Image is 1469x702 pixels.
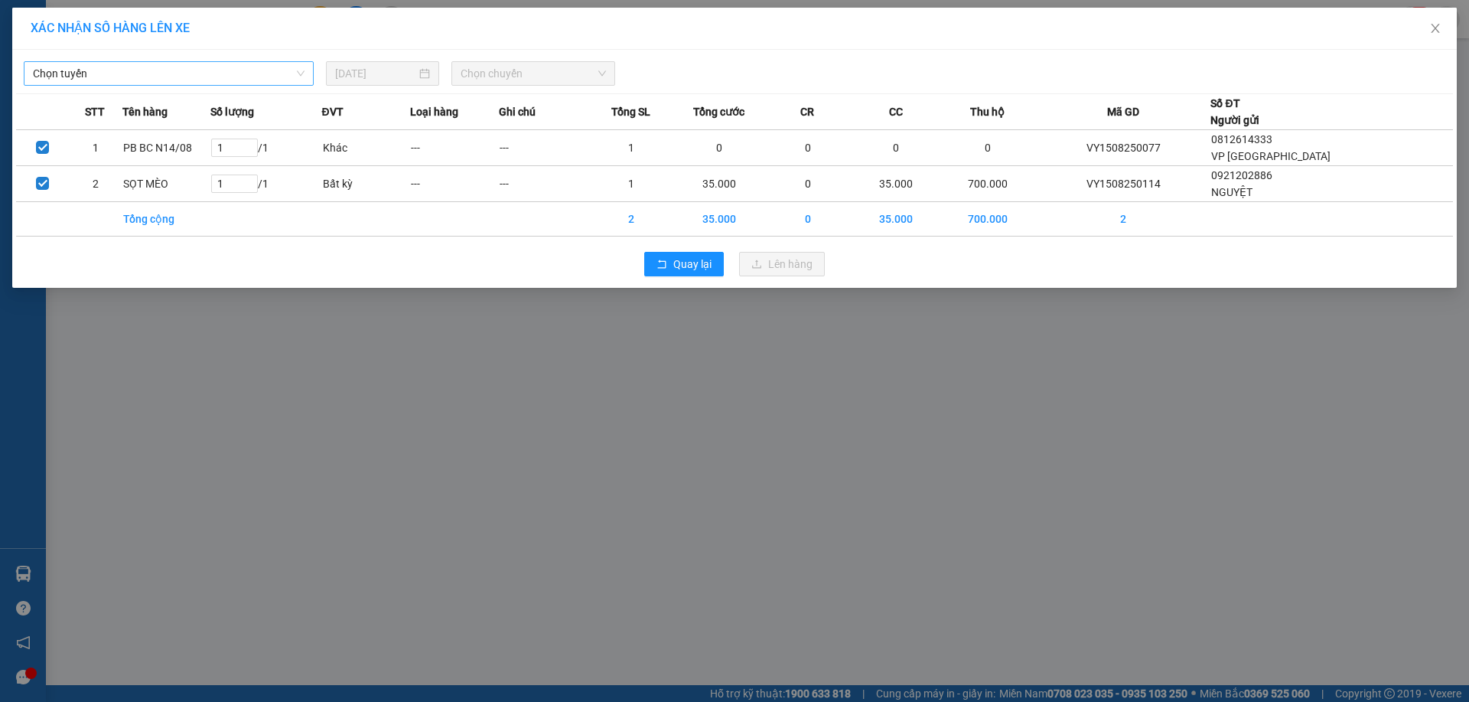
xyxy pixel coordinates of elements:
[1036,202,1211,237] td: 2
[322,130,410,166] td: Khác
[210,130,322,166] td: / 1
[19,19,134,96] img: logo.jpg
[410,166,498,202] td: ---
[31,21,190,35] span: XÁC NHẬN SỐ HÀNG LÊN XE
[1211,150,1331,162] span: VP [GEOGRAPHIC_DATA]
[122,202,210,237] td: Tổng cộng
[143,38,640,57] li: 271 - [PERSON_NAME] - [GEOGRAPHIC_DATA] - [GEOGRAPHIC_DATA]
[940,202,1036,237] td: 700.000
[85,103,105,120] span: STT
[644,252,724,276] button: rollbackQuay lại
[1211,186,1252,198] span: NGUYỆT
[764,130,852,166] td: 0
[1429,22,1441,34] span: close
[1211,133,1272,145] span: 0812614333
[587,202,675,237] td: 2
[499,130,587,166] td: ---
[69,130,122,166] td: 1
[1107,103,1139,120] span: Mã GD
[676,130,764,166] td: 0
[33,62,305,85] span: Chọn tuyến
[656,259,667,271] span: rollback
[940,130,1036,166] td: 0
[764,166,852,202] td: 0
[764,202,852,237] td: 0
[122,166,210,202] td: SỌT MÈO
[852,202,940,237] td: 35.000
[587,166,675,202] td: 1
[970,103,1005,120] span: Thu hộ
[1036,130,1211,166] td: VY1508250077
[19,104,228,155] b: GỬI : VP [GEOGRAPHIC_DATA]
[499,166,587,202] td: ---
[889,103,903,120] span: CC
[461,62,606,85] span: Chọn chuyến
[322,166,410,202] td: Bất kỳ
[940,166,1036,202] td: 700.000
[676,166,764,202] td: 35.000
[739,252,825,276] button: uploadLên hàng
[499,103,536,120] span: Ghi chú
[210,103,254,120] span: Số lượng
[210,166,322,202] td: / 1
[673,256,712,273] span: Quay lại
[587,130,675,166] td: 1
[1414,8,1457,51] button: Close
[800,103,814,120] span: CR
[1211,169,1272,181] span: 0921202886
[410,130,498,166] td: ---
[122,103,168,120] span: Tên hàng
[1210,95,1259,129] div: Số ĐT Người gửi
[69,166,122,202] td: 2
[410,103,458,120] span: Loại hàng
[335,65,416,82] input: 15/08/2025
[322,103,344,120] span: ĐVT
[122,130,210,166] td: PB BC N14/08
[852,130,940,166] td: 0
[1036,166,1211,202] td: VY1508250114
[852,166,940,202] td: 35.000
[676,202,764,237] td: 35.000
[693,103,744,120] span: Tổng cước
[611,103,650,120] span: Tổng SL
